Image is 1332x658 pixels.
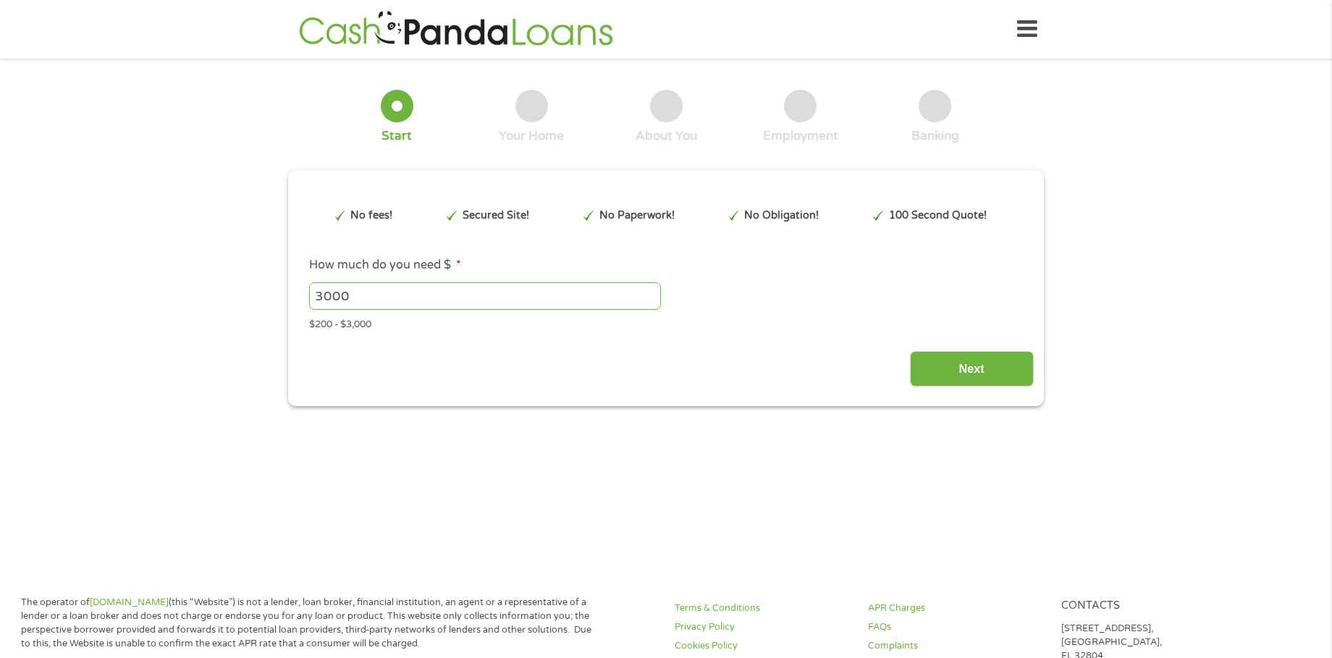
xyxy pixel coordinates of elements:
a: FAQs [868,620,1044,634]
a: [DOMAIN_NAME] [90,596,169,608]
p: No fees! [350,208,392,224]
div: Employment [763,128,838,144]
div: $200 - $3,000 [309,313,1023,332]
p: No Obligation! [744,208,819,224]
div: Your Home [499,128,564,144]
a: Terms & Conditions [675,602,851,615]
p: The operator of (this “Website”) is not a lender, loan broker, financial institution, an agent or... [21,596,601,651]
div: Banking [911,128,959,144]
a: APR Charges [868,602,1044,615]
h4: Contacts [1061,599,1237,613]
p: Secured Site! [463,208,529,224]
div: About You [636,128,697,144]
img: GetLoanNow Logo [295,9,617,50]
a: Cookies Policy [675,639,851,653]
a: Complaints [868,639,1044,653]
div: Start [382,128,412,144]
p: No Paperwork! [599,208,675,224]
p: 100 Second Quote! [889,208,987,224]
input: Next [910,351,1034,387]
label: How much do you need $ [309,258,461,273]
a: Privacy Policy [675,620,851,634]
